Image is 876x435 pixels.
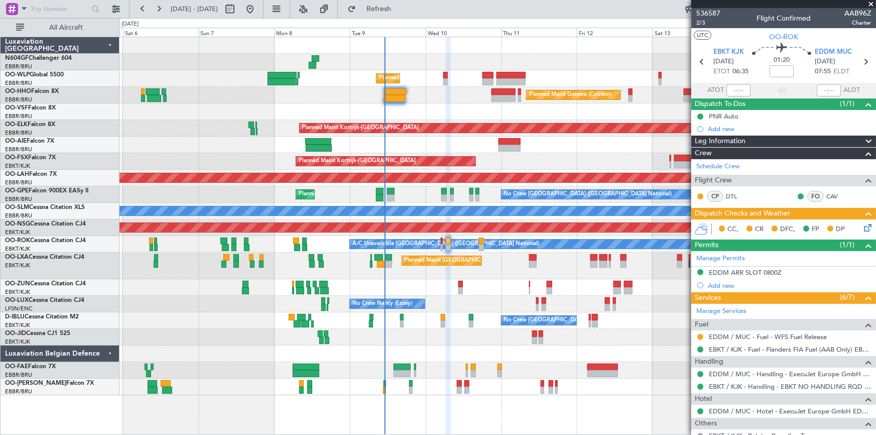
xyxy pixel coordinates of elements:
span: Permits [695,240,718,251]
span: Refresh [358,6,400,13]
span: Dispatch To-Dos [695,98,745,110]
div: Flight Confirmed [757,14,811,24]
a: OO-LUXCessna Citation CJ4 [5,297,84,303]
input: --:-- [726,84,750,96]
span: [DATE] [815,57,835,67]
div: EDDM ARR SLOT 0800Z [709,268,782,277]
span: FP [812,225,819,235]
span: 536587 [696,8,720,19]
div: Planned Maint Kortrijk-[GEOGRAPHIC_DATA] [299,154,416,169]
a: EDDM / MUC - Fuel - WFS Fuel Release [709,333,827,341]
a: OO-[PERSON_NAME]Falcon 7X [5,380,94,386]
span: Crew [695,148,712,159]
button: Refresh [343,1,403,17]
div: No Crew Nancy (Essey) [352,296,412,311]
a: DTL [726,192,748,201]
span: OO-ROK [5,238,30,244]
span: DP [836,225,845,235]
a: OO-HHOFalcon 8X [5,88,59,94]
span: OO-LXA [5,254,29,260]
span: OO-WLP [5,72,30,78]
div: Add new [708,281,871,290]
span: (1/1) [840,240,854,250]
div: A/C Unavailable [GEOGRAPHIC_DATA] ([GEOGRAPHIC_DATA] National) [352,237,539,252]
a: EBBR/BRU [5,212,32,220]
div: PNR Auto [709,112,738,121]
span: ALDT [843,85,860,95]
a: OO-GPEFalcon 900EX EASy II [5,188,88,194]
a: OO-LXACessna Citation CJ4 [5,254,84,260]
span: 01:20 [774,55,790,65]
a: Schedule Crew [696,162,740,172]
span: Dispatch Checks and Weather [695,208,790,220]
a: EBBR/BRU [5,388,32,395]
span: Leg Information [695,136,745,147]
span: CR [755,225,764,235]
a: OO-WLPGlobal 5500 [5,72,64,78]
span: (1/1) [840,98,854,109]
a: OO-ELKFalcon 8X [5,122,55,128]
span: All Aircraft [26,24,106,31]
span: Charter [844,19,871,27]
div: Planned Maint Liege [379,71,431,86]
a: EBKT/KJK [5,245,30,253]
a: OO-ROKCessna Citation CJ4 [5,238,86,244]
a: EBBR/BRU [5,96,32,103]
span: AAB96Z [844,8,871,19]
span: D-IBLU [5,314,25,320]
span: Handling [695,356,723,368]
div: CP [707,191,723,202]
span: OO-ZUN [5,281,30,287]
span: OO-HHO [5,88,31,94]
span: ELDT [833,67,849,77]
a: EBKT/KJK [5,262,30,269]
button: All Aircraft [11,20,109,36]
a: EBBR/BRU [5,195,32,203]
a: N604GFChallenger 604 [5,55,72,61]
span: OO-VSF [5,105,28,111]
a: OO-FAEFalcon 7X [5,364,56,370]
a: EDDM / MUC - Hotel - ExecuJet Europe GmbH EDDM / MUC [709,407,871,415]
a: EBKT/KJK [5,229,30,236]
span: Others [695,418,717,429]
a: OO-FSXFalcon 7X [5,155,56,161]
span: ATOT [707,85,724,95]
a: EBBR/BRU [5,371,32,379]
div: Planned Maint Geneva (Cointrin) [529,87,612,102]
div: Planned Maint [GEOGRAPHIC_DATA] ([GEOGRAPHIC_DATA] National) [299,187,480,202]
a: EBBR/BRU [5,146,32,153]
div: Planned Maint [GEOGRAPHIC_DATA] ([GEOGRAPHIC_DATA] National) [405,253,586,268]
div: Thu 11 [502,28,577,37]
span: Fuel [695,319,708,331]
span: OO-LUX [5,297,29,303]
a: OO-NSGCessna Citation CJ4 [5,221,86,227]
div: No Crew [GEOGRAPHIC_DATA] ([GEOGRAPHIC_DATA] National) [504,187,672,202]
span: [DATE] [713,57,734,67]
span: EBKT KJK [713,47,744,57]
span: OO-ELK [5,122,28,128]
span: N604GF [5,55,29,61]
span: Services [695,292,721,304]
span: OO-FAE [5,364,28,370]
a: EBBR/BRU [5,63,32,70]
a: EBKT/KJK [5,162,30,170]
div: Sat 13 [653,28,728,37]
div: No Crew [GEOGRAPHIC_DATA] ([GEOGRAPHIC_DATA] National) [504,313,672,328]
a: EBBR/BRU [5,179,32,186]
span: 2/3 [696,19,720,27]
span: OO-[PERSON_NAME] [5,380,66,386]
a: OO-ZUNCessna Citation CJ4 [5,281,86,287]
span: ETOT [713,67,730,77]
button: UTC [694,31,711,40]
span: OO-FSX [5,155,28,161]
div: [DATE] [121,20,139,29]
a: OO-VSFFalcon 8X [5,105,56,111]
div: Sat 6 [123,28,199,37]
span: OO-SLM [5,204,29,210]
a: EBKT/KJK [5,288,30,296]
span: EDDM MUC [815,47,852,57]
span: OO-GPE [5,188,29,194]
div: Mon 8 [274,28,350,37]
a: EBKT / KJK - Fuel - Flanders FIA Fuel (AAB Only) EBKT / KJK [709,345,871,354]
span: CC, [727,225,738,235]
